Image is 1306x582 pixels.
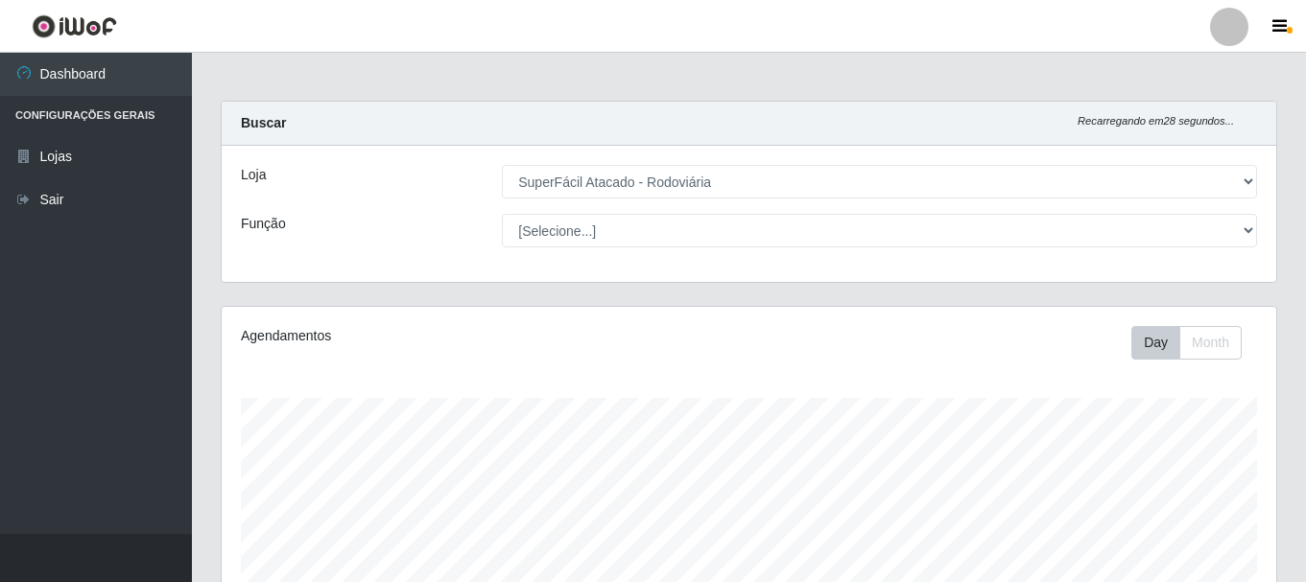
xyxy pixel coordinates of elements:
[1078,115,1234,127] i: Recarregando em 28 segundos...
[1131,326,1242,360] div: First group
[241,214,286,234] label: Função
[1131,326,1180,360] button: Day
[1131,326,1257,360] div: Toolbar with button groups
[32,14,117,38] img: CoreUI Logo
[241,115,286,130] strong: Buscar
[1179,326,1242,360] button: Month
[241,165,266,185] label: Loja
[241,326,648,346] div: Agendamentos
